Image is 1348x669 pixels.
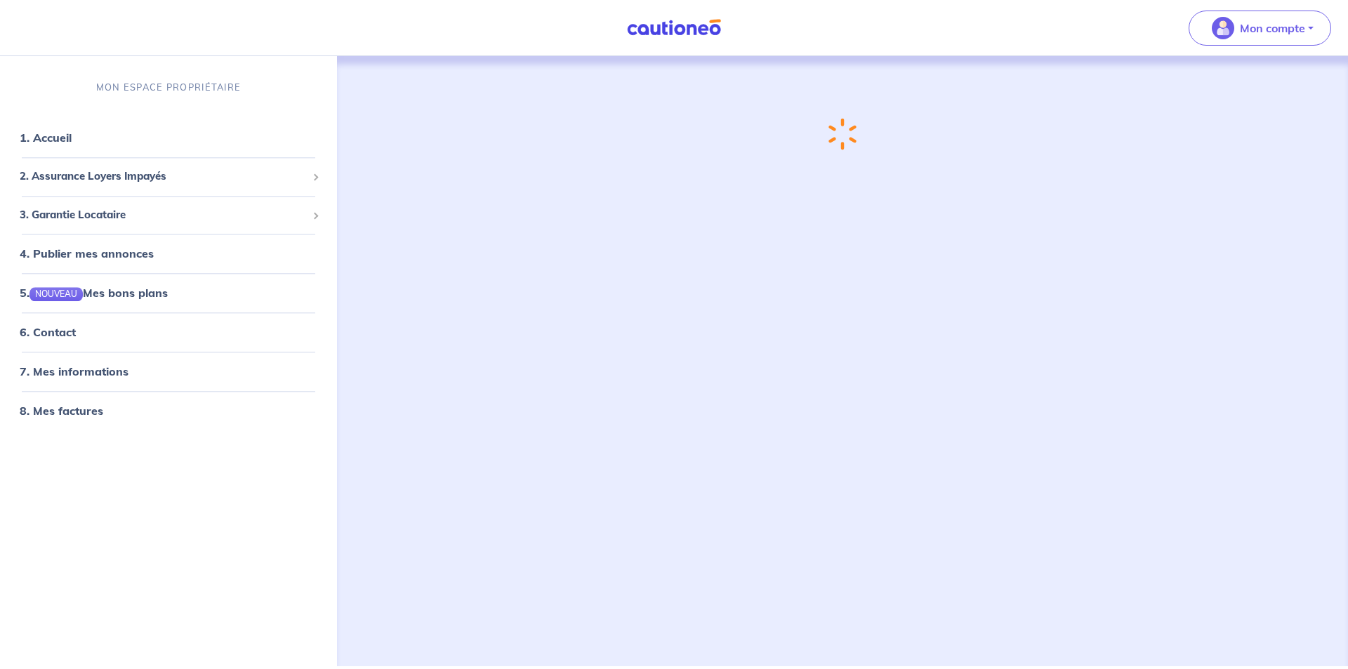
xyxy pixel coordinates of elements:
a: 4. Publier mes annonces [20,247,154,261]
div: 8. Mes factures [6,397,331,425]
p: Mon compte [1240,20,1305,37]
a: 5.NOUVEAUMes bons plans [20,286,168,300]
a: 7. Mes informations [20,365,128,379]
div: 3. Garantie Locataire [6,201,331,229]
img: Cautioneo [621,19,727,37]
button: illu_account_valid_menu.svgMon compte [1189,11,1331,46]
span: 2. Assurance Loyers Impayés [20,169,307,185]
a: 8. Mes factures [20,404,103,418]
div: 6. Contact [6,319,331,347]
div: 4. Publier mes annonces [6,240,331,268]
p: MON ESPACE PROPRIÉTAIRE [96,81,241,94]
span: 3. Garantie Locataire [20,207,307,223]
a: 6. Contact [20,326,76,340]
img: loading-spinner [828,118,857,151]
a: 1. Accueil [20,131,72,145]
img: illu_account_valid_menu.svg [1212,17,1234,39]
div: 5.NOUVEAUMes bons plans [6,279,331,307]
div: 2. Assurance Loyers Impayés [6,164,331,191]
div: 1. Accueil [6,124,331,152]
div: 7. Mes informations [6,358,331,386]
